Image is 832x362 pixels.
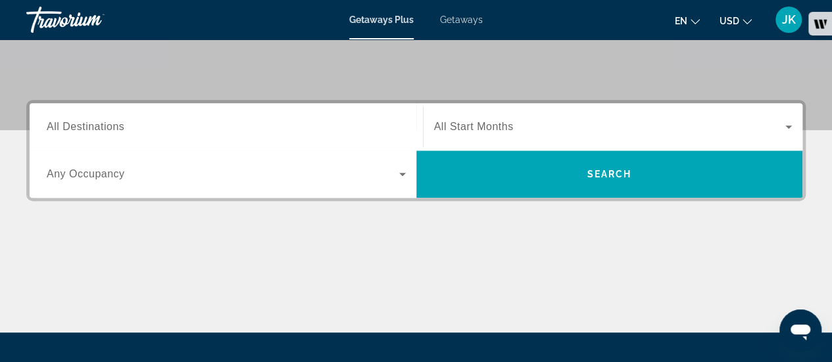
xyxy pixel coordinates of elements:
[434,121,514,132] span: All Start Months
[47,168,125,179] span: Any Occupancy
[587,169,631,179] span: Search
[26,3,158,37] a: Travorium
[675,16,687,26] span: en
[779,309,821,351] iframe: Button to launch messaging window
[720,11,752,30] button: Change currency
[416,150,803,198] button: Search
[782,13,796,26] span: JK
[349,14,414,25] a: Getaways Plus
[675,11,700,30] button: Change language
[720,16,739,26] span: USD
[771,6,806,34] button: User Menu
[30,103,802,198] div: Search widget
[47,121,124,132] span: All Destinations
[440,14,483,25] a: Getaways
